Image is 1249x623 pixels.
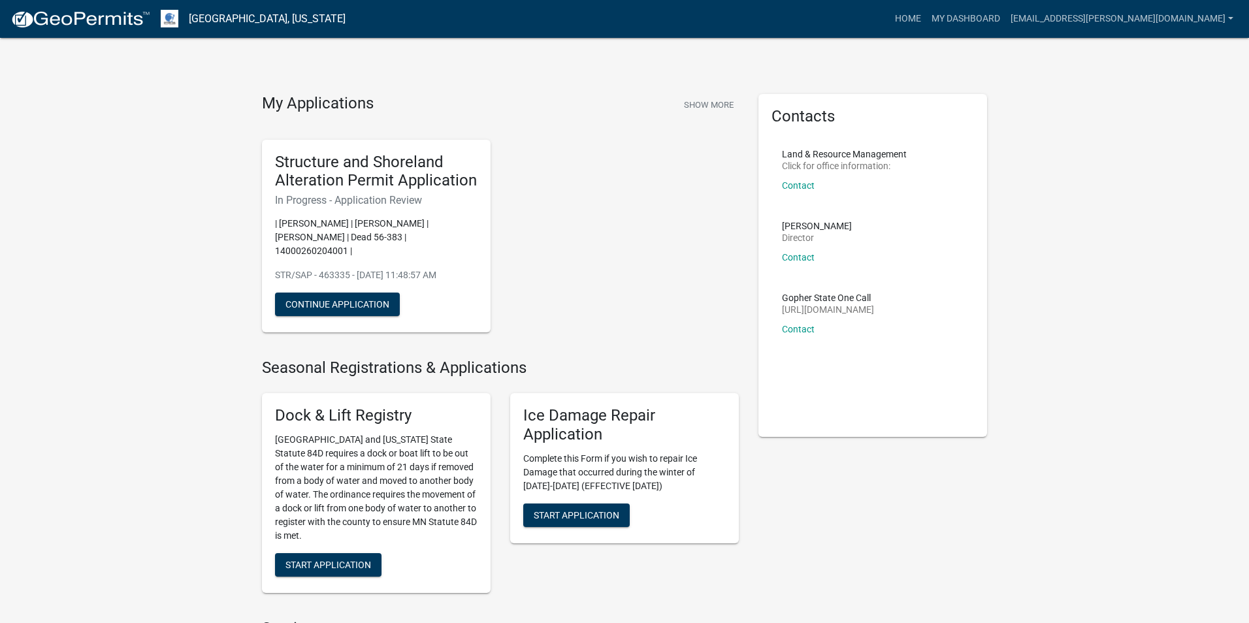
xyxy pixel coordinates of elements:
[782,305,874,314] p: [URL][DOMAIN_NAME]
[189,8,346,30] a: [GEOGRAPHIC_DATA], [US_STATE]
[523,406,726,444] h5: Ice Damage Repair Application
[262,94,374,114] h4: My Applications
[782,161,907,170] p: Click for office information:
[771,107,974,126] h5: Contacts
[523,503,630,527] button: Start Application
[782,180,815,191] a: Contact
[890,7,926,31] a: Home
[262,359,739,377] h4: Seasonal Registrations & Applications
[782,252,815,263] a: Contact
[275,268,478,282] p: STR/SAP - 463335 - [DATE] 11:48:57 AM
[782,150,907,159] p: Land & Resource Management
[1005,7,1239,31] a: [EMAIL_ADDRESS][PERSON_NAME][DOMAIN_NAME]
[534,509,619,520] span: Start Application
[782,233,852,242] p: Director
[285,559,371,569] span: Start Application
[679,94,739,116] button: Show More
[782,324,815,334] a: Contact
[275,194,478,206] h6: In Progress - Application Review
[782,293,874,302] p: Gopher State One Call
[275,153,478,191] h5: Structure and Shoreland Alteration Permit Application
[275,406,478,425] h5: Dock & Lift Registry
[523,452,726,493] p: Complete this Form if you wish to repair Ice Damage that occurred during the winter of [DATE]-[DA...
[275,553,381,577] button: Start Application
[926,7,1005,31] a: My Dashboard
[161,10,178,27] img: Otter Tail County, Minnesota
[782,221,852,231] p: [PERSON_NAME]
[275,293,400,316] button: Continue Application
[275,217,478,258] p: | [PERSON_NAME] | [PERSON_NAME] | [PERSON_NAME] | Dead 56-383 | 14000260204001 |
[275,433,478,543] p: [GEOGRAPHIC_DATA] and [US_STATE] State Statute 84D requires a dock or boat lift to be out of the ...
